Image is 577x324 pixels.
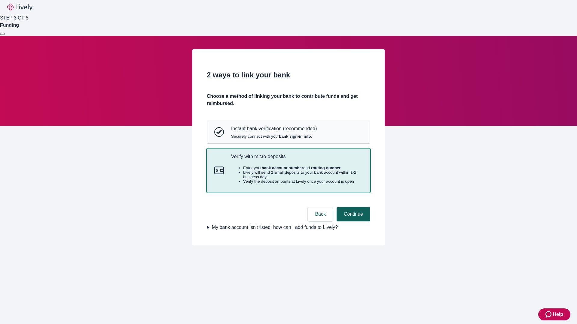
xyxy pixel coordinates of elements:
summary: My bank account isn't listed, how can I add funds to Lively? [207,224,370,231]
strong: bank account number [262,166,304,170]
button: Instant bank verificationInstant bank verification (recommended)Securely connect with yourbank si... [207,121,370,143]
span: Help [553,311,563,318]
button: Micro-depositsVerify with micro-depositsEnter yourbank account numberand routing numberLively wil... [207,149,370,193]
strong: bank sign-in info [279,134,311,139]
h2: 2 ways to link your bank [207,70,370,80]
li: Enter your and [243,166,363,170]
button: Back [308,207,333,221]
li: Lively will send 2 small deposits to your bank account within 1-2 business days [243,170,363,179]
p: Verify with micro-deposits [231,154,363,159]
li: Verify the deposit amounts at Lively once your account is open [243,179,363,184]
svg: Micro-deposits [214,166,224,175]
span: Securely connect with your . [231,134,317,139]
strong: routing number [311,166,340,170]
img: Lively [7,4,32,11]
button: Continue [337,207,370,221]
button: Zendesk support iconHelp [538,308,570,320]
svg: Instant bank verification [214,127,224,137]
svg: Zendesk support icon [545,311,553,318]
h4: Choose a method of linking your bank to contribute funds and get reimbursed. [207,93,370,107]
p: Instant bank verification (recommended) [231,126,317,131]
